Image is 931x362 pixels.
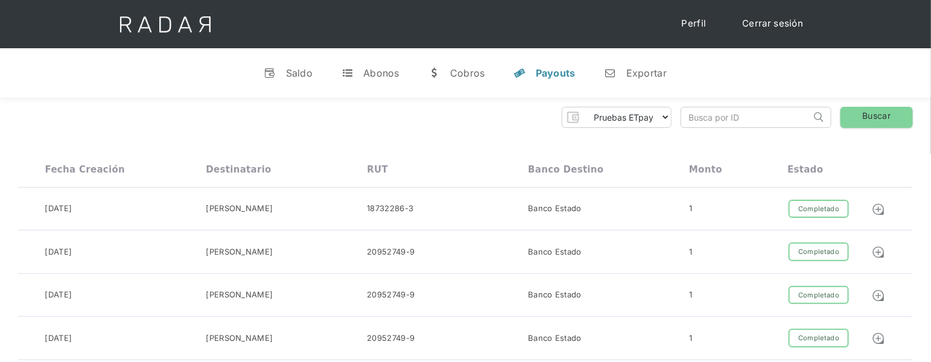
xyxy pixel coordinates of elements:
[367,164,388,175] div: RUT
[731,12,816,36] a: Cerrar sesión
[342,67,354,79] div: t
[626,67,667,79] div: Exportar
[872,203,885,216] img: Detalle
[45,289,72,301] div: [DATE]
[840,107,913,128] a: Buscar
[367,332,415,345] div: 20952749-9
[872,246,885,259] img: Detalle
[367,289,415,301] div: 20952749-9
[206,164,271,175] div: Destinatario
[789,329,849,348] div: Completado
[528,246,582,258] div: Banco Estado
[872,289,885,302] img: Detalle
[206,332,273,345] div: [PERSON_NAME]
[286,67,313,79] div: Saldo
[789,243,849,261] div: Completado
[206,289,273,301] div: [PERSON_NAME]
[872,332,885,345] img: Detalle
[689,203,692,215] div: 1
[689,246,692,258] div: 1
[789,200,849,218] div: Completado
[605,67,617,79] div: n
[450,67,485,79] div: Cobros
[264,67,276,79] div: v
[206,203,273,215] div: [PERSON_NAME]
[528,289,582,301] div: Banco Estado
[45,332,72,345] div: [DATE]
[689,289,692,301] div: 1
[681,107,811,127] input: Busca por ID
[528,332,582,345] div: Banco Estado
[363,67,399,79] div: Abonos
[787,164,823,175] div: Estado
[528,164,603,175] div: Banco destino
[789,286,849,305] div: Completado
[45,164,125,175] div: Fecha creación
[45,246,72,258] div: [DATE]
[428,67,440,79] div: w
[562,107,672,128] form: Form
[689,164,722,175] div: Monto
[689,332,692,345] div: 1
[206,246,273,258] div: [PERSON_NAME]
[367,246,415,258] div: 20952749-9
[670,12,719,36] a: Perfil
[528,203,582,215] div: Banco Estado
[367,203,413,215] div: 18732286-3
[45,203,72,215] div: [DATE]
[536,67,576,79] div: Payouts
[514,67,526,79] div: y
